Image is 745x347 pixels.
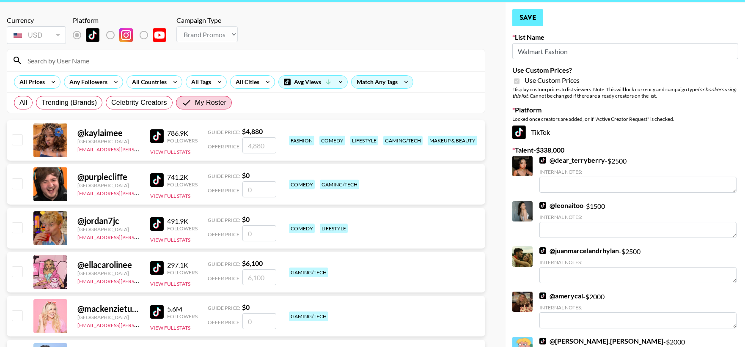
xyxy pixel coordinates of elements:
[320,180,359,189] div: gaming/tech
[150,217,164,231] img: TikTok
[539,156,605,164] a: @dear_terryberry
[319,136,345,145] div: comedy
[208,319,241,325] span: Offer Price:
[512,126,526,139] img: TikTok
[77,128,140,138] div: @ kaylaimee
[539,292,737,328] div: - $ 2000
[208,187,241,194] span: Offer Price:
[77,189,203,197] a: [EMAIL_ADDRESS][PERSON_NAME][DOMAIN_NAME]
[539,157,546,164] img: TikTok
[150,281,190,287] button: View Full Stats
[512,33,738,41] label: List Name
[167,261,198,269] div: 297.1K
[150,237,190,243] button: View Full Stats
[208,143,241,150] span: Offer Price:
[208,173,240,179] span: Guide Price:
[242,181,276,197] input: 0
[77,276,203,284] a: [EMAIL_ADDRESS][PERSON_NAME][DOMAIN_NAME]
[539,202,546,209] img: TikTok
[208,231,241,238] span: Offer Price:
[539,246,737,283] div: - $ 2500
[167,269,198,276] div: Followers
[186,76,213,88] div: All Tags
[208,217,240,223] span: Guide Price:
[7,16,66,25] div: Currency
[150,173,164,187] img: TikTok
[167,137,198,144] div: Followers
[77,314,140,320] div: [GEOGRAPHIC_DATA]
[167,181,198,188] div: Followers
[77,138,140,145] div: [GEOGRAPHIC_DATA]
[539,214,737,220] div: Internal Notes:
[242,171,250,179] strong: $ 0
[428,136,477,145] div: makeup & beauty
[242,303,250,311] strong: $ 0
[150,193,190,199] button: View Full Stats
[167,313,198,320] div: Followers
[64,76,109,88] div: Any Followers
[512,106,738,114] label: Platform
[289,136,314,145] div: fashion
[539,201,583,210] a: @leonaitoo
[539,337,663,345] a: @[PERSON_NAME].[PERSON_NAME]
[320,224,348,233] div: lifestyle
[77,270,140,276] div: [GEOGRAPHIC_DATA]
[167,225,198,232] div: Followers
[41,98,97,108] span: Trending (Brands)
[176,16,238,25] div: Campaign Type
[539,247,546,254] img: TikTok
[22,54,480,67] input: Search by User Name
[77,260,140,270] div: @ ellacarolinee
[208,275,241,281] span: Offer Price:
[77,303,140,314] div: @ mackenzieturner0
[289,180,315,189] div: comedy
[242,127,263,135] strong: $ 4,880
[208,305,240,311] span: Guide Price:
[539,304,737,311] div: Internal Notes:
[350,136,378,145] div: lifestyle
[167,305,198,313] div: 5.6M
[512,126,738,139] div: TikTok
[195,98,226,108] span: My Roster
[111,98,167,108] span: Celebrity Creators
[512,116,738,122] div: Locked once creators are added, or if "Active Creator Request" is checked.
[167,129,198,137] div: 786.9K
[539,292,583,300] a: @amerycal
[352,76,413,88] div: Match Any Tags
[242,215,250,223] strong: $ 0
[512,66,738,74] label: Use Custom Prices?
[167,217,198,225] div: 491.9K
[539,338,546,344] img: TikTok
[208,129,240,135] span: Guide Price:
[8,28,64,43] div: USD
[208,261,240,267] span: Guide Price:
[525,76,580,85] span: Use Custom Prices
[539,156,737,193] div: - $ 2500
[77,172,140,182] div: @ purplecliffe
[279,76,347,88] div: Avg Views
[289,311,328,321] div: gaming/tech
[127,76,168,88] div: All Countries
[150,325,190,331] button: View Full Stats
[150,261,164,275] img: TikTok
[153,28,166,42] img: YouTube
[539,259,737,265] div: Internal Notes:
[150,305,164,319] img: TikTok
[539,292,546,299] img: TikTok
[19,98,27,108] span: All
[77,320,203,328] a: [EMAIL_ADDRESS][PERSON_NAME][DOMAIN_NAME]
[512,9,543,26] button: Save
[242,313,276,329] input: 0
[73,16,173,25] div: Platform
[242,225,276,241] input: 0
[383,136,423,145] div: gaming/tech
[77,232,203,240] a: [EMAIL_ADDRESS][PERSON_NAME][DOMAIN_NAME]
[539,246,619,255] a: @juanmarcelandrhylan
[77,226,140,232] div: [GEOGRAPHIC_DATA]
[512,86,736,99] em: for bookers using this list
[73,26,173,44] div: List locked to TikTok.
[77,216,140,226] div: @ jordan7jc
[289,268,328,277] div: gaming/tech
[167,173,198,181] div: 741.2K
[14,76,47,88] div: All Prices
